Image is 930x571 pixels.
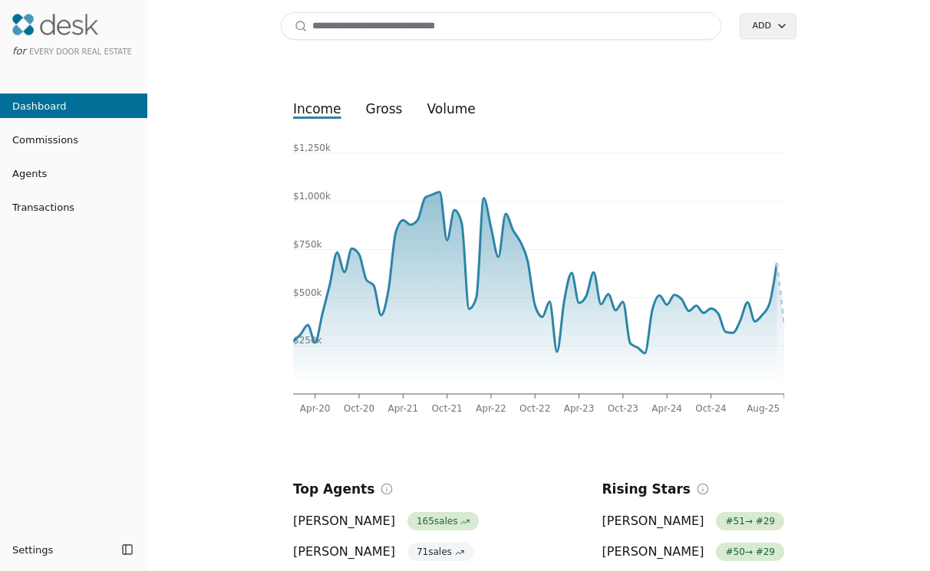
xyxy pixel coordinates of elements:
[293,335,322,346] tspan: $250k
[344,403,374,414] tspan: Oct-20
[354,95,415,123] button: gross
[12,542,53,558] span: Settings
[651,403,682,414] tspan: Apr-24
[608,403,638,414] tspan: Oct-23
[6,537,117,562] button: Settings
[293,478,374,500] h2: Top Agents
[407,543,473,561] span: 71 sales
[29,48,132,56] span: Every Door Real Estate
[695,403,726,414] tspan: Oct-24
[414,95,487,123] button: volume
[281,95,354,123] button: income
[602,543,704,561] span: [PERSON_NAME]
[293,512,395,530] span: [PERSON_NAME]
[293,543,395,561] span: [PERSON_NAME]
[12,45,26,57] span: for
[12,14,98,35] img: Desk
[431,403,462,414] tspan: Oct-21
[293,239,322,250] tspan: $750k
[293,191,331,202] tspan: $1,000k
[747,403,780,414] tspan: Aug-25
[519,403,550,414] tspan: Oct-22
[387,403,418,414] tspan: Apr-21
[564,403,595,414] tspan: Apr-23
[293,143,331,153] tspan: $1,250k
[602,512,704,530] span: [PERSON_NAME]
[740,13,796,39] button: Add
[716,512,784,530] span: # 51 → # 29
[716,543,784,561] span: # 50 → # 29
[602,478,691,500] h2: Rising Stars
[293,287,322,298] tspan: $500k
[300,403,331,414] tspan: Apr-20
[407,512,479,530] span: 165 sales
[476,403,506,414] tspan: Apr-22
